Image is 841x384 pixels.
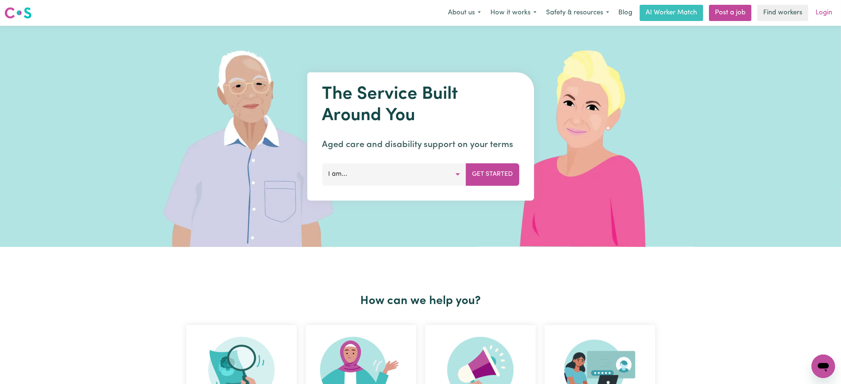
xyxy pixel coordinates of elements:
button: Get Started [466,163,519,185]
a: Login [811,5,837,21]
p: Aged care and disability support on your terms [322,138,519,151]
a: Blog [614,5,637,21]
a: Post a job [709,5,751,21]
button: Safety & resources [541,5,614,21]
h1: The Service Built Around You [322,84,519,126]
button: How it works [486,5,541,21]
a: Find workers [757,5,808,21]
button: About us [443,5,486,21]
h2: How can we help you? [182,294,660,308]
img: Careseekers logo [4,6,32,20]
button: I am... [322,163,466,185]
a: Careseekers logo [4,4,32,21]
iframe: Button to launch messaging window, conversation in progress [812,355,835,378]
a: AI Worker Match [640,5,703,21]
